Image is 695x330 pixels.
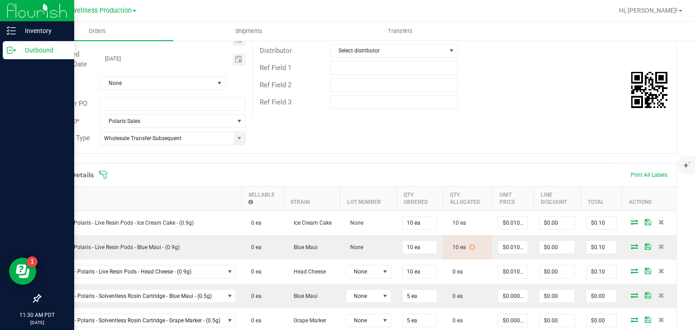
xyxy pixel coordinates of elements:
[586,290,616,302] input: 0
[403,314,437,327] input: 0
[247,220,262,226] span: 0 ea
[448,317,463,324] span: 0 ea
[655,317,668,322] span: Delete Order Detail
[346,220,363,226] span: None
[498,241,528,254] input: 0
[233,53,246,66] span: Toggle calendar
[7,46,16,55] inline-svg: Outbound
[448,244,466,250] span: 10 ea
[289,269,326,275] span: Head Cheese
[539,314,575,327] input: 0
[619,7,678,14] span: Hi, [PERSON_NAME]!
[76,27,118,35] span: Orders
[655,292,668,298] span: Delete Order Detail
[641,268,655,273] span: Save Order Detail
[260,47,292,55] span: Distributor
[7,26,16,35] inline-svg: Inventory
[46,220,194,226] span: TESTER - Polaris - Live Resin Pods - Ice Cream Cake - (0.9g)
[260,81,291,89] span: Ref Field 2
[631,72,667,108] img: Scan me!
[492,186,533,210] th: Unit Price
[539,217,575,229] input: 0
[325,22,476,41] a: Transfers
[331,44,446,57] span: Select distributor
[47,265,224,278] span: TESTER - Polaris - Live Resin Pods - Head Cheese - (0.9g)
[289,220,332,226] span: Ice Cream Cake
[655,268,668,273] span: Delete Order Detail
[241,186,284,210] th: Sellable
[289,317,326,324] span: Grape Marker
[289,293,318,299] span: Blue Maui
[397,186,443,210] th: Qty Ordered
[403,290,437,302] input: 0
[586,265,616,278] input: 0
[403,241,437,254] input: 0
[586,241,616,254] input: 0
[47,314,224,327] span: TESTER - Polaris - Solventless Rosin Cartridge - Grape Marker - (0.5g)
[498,217,528,229] input: 0
[223,27,275,35] span: Shipments
[247,244,262,250] span: 0 ea
[346,290,380,302] span: None
[260,64,291,72] span: Ref Field 1
[443,186,492,210] th: Qty Allocated
[631,72,667,108] qrcode: 00093147
[403,217,437,229] input: 0
[586,217,616,229] input: 0
[22,22,173,41] a: Orders
[4,311,70,319] p: 11:30 AM PDT
[498,290,528,302] input: 0
[376,27,425,35] span: Transfers
[533,186,581,210] th: Line Discount
[284,186,340,210] th: Strain
[4,319,70,326] p: [DATE]
[247,269,262,275] span: 0 ea
[539,265,575,278] input: 0
[586,314,616,327] input: 0
[47,290,224,302] span: TESTER - Polaris - Solventless Rosin Cartridge - Blue Maui - (0.5g)
[581,186,622,210] th: Total
[46,314,236,327] span: NO DATA FOUND
[173,22,325,41] a: Shipments
[41,186,242,210] th: Item
[260,98,291,106] span: Ref Field 3
[498,314,528,327] input: 0
[498,265,528,278] input: 0
[539,290,575,302] input: 0
[46,265,236,278] span: NO DATA FOUND
[346,244,363,250] span: None
[448,269,463,275] span: 0 ea
[27,256,38,267] iframe: Resource center unread badge
[247,317,262,324] span: 0 ea
[340,186,397,210] th: Lot Number
[16,45,70,56] p: Outbound
[46,244,180,250] span: TESTER - Polaris - Live Resin Pods - Blue Maui - (0.9g)
[403,265,437,278] input: 0
[641,292,655,298] span: Save Order Detail
[539,241,575,254] input: 0
[641,317,655,322] span: Save Order Detail
[9,258,36,285] iframe: Resource center
[289,244,318,250] span: Blue Maui
[655,244,668,249] span: Delete Order Detail
[448,293,463,299] span: 0 ea
[470,244,475,250] span: Packages pending sync: 1 Packages in sync: 0
[100,77,214,90] span: None
[46,289,236,303] span: NO DATA FOUND
[49,7,132,14] span: Polaris Wellness Production
[655,219,668,225] span: Delete Order Detail
[641,244,655,249] span: Save Order Detail
[100,115,233,127] span: Polaris Sales
[346,265,380,278] span: None
[641,219,655,225] span: Save Order Detail
[622,186,676,210] th: Actions
[247,293,262,299] span: 0 ea
[346,314,380,327] span: None
[16,25,70,36] p: Inventory
[448,220,466,226] span: 10 ea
